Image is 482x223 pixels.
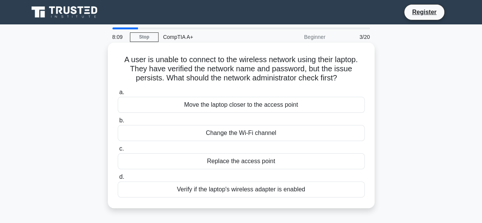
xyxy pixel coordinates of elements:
[330,29,375,45] div: 3/20
[118,153,365,169] div: Replace the access point
[159,29,263,45] div: CompTIA A+
[263,29,330,45] div: Beginner
[119,117,124,124] span: b.
[130,32,159,42] a: Stop
[407,7,441,17] a: Register
[119,173,124,180] span: d.
[118,125,365,141] div: Change the Wi-Fi channel
[118,181,365,197] div: Verify if the laptop's wireless adapter is enabled
[119,145,124,152] span: c.
[117,55,365,83] h5: A user is unable to connect to the wireless network using their laptop. They have verified the ne...
[119,89,124,95] span: a.
[118,97,365,113] div: Move the laptop closer to the access point
[108,29,130,45] div: 8:09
